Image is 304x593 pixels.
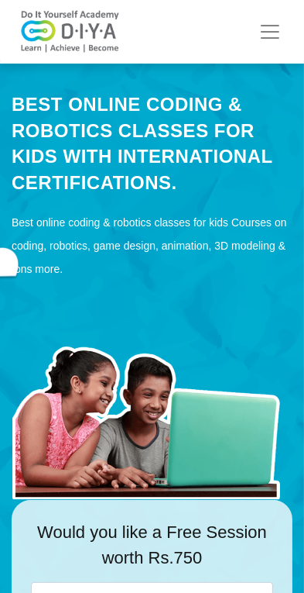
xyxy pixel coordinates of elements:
[31,519,273,582] div: Would you like a Free Session worth Rs.750
[12,10,128,53] img: logo-v2.png
[12,288,292,499] img: home-prod.png
[12,211,292,281] div: Best online coding & robotics classes for kids Courses on coding, robotics, game design, animatio...
[248,16,292,47] button: Toggle navigation
[12,72,292,195] div: Best Online Coding & Robotics Classes for kids with International Certifications.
